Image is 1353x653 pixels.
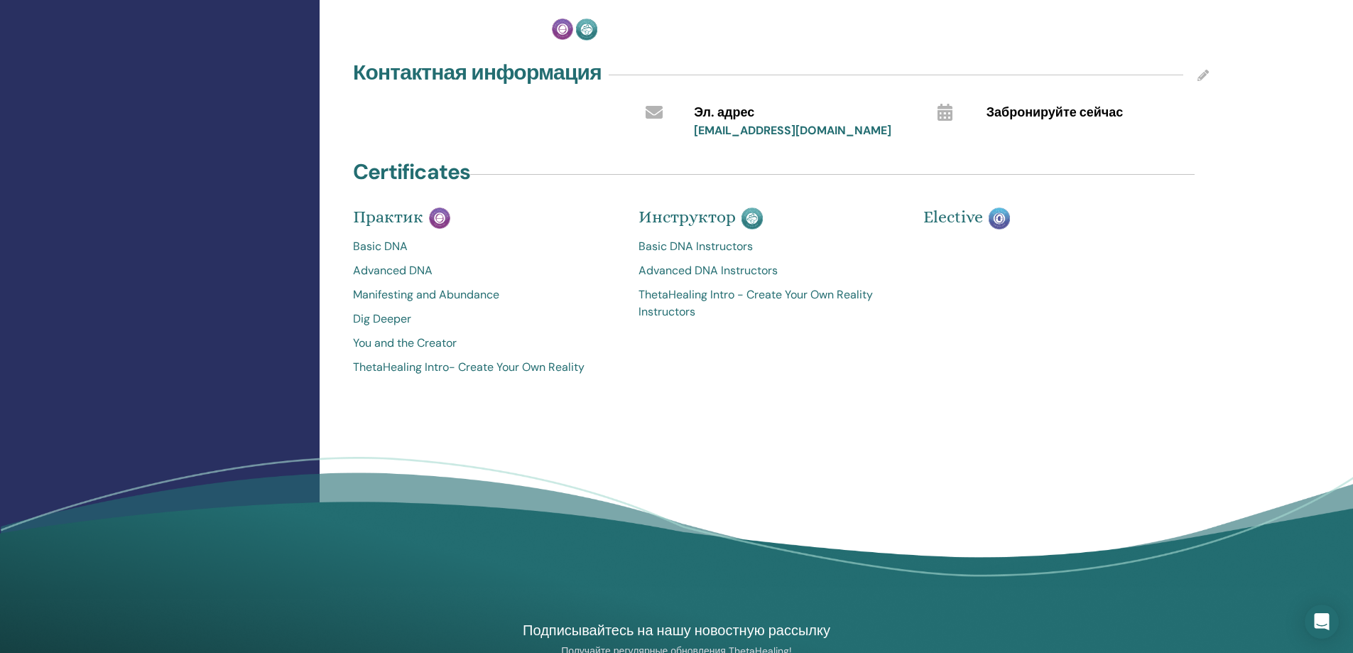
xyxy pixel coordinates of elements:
[639,286,903,320] a: ThetaHealing Intro - Create Your Own Reality Instructors
[353,286,617,303] a: Manifesting and Abundance
[353,238,617,255] a: Basic DNA
[639,262,903,279] a: Advanced DNA Instructors
[353,311,617,328] a: Dig Deeper
[923,207,983,227] span: Elective
[353,207,423,227] span: Практик
[694,104,754,122] span: Эл. адрес
[639,207,736,227] span: Инструктор
[639,238,903,255] a: Basic DNA Instructors
[353,60,602,85] h4: Контактная информация
[987,104,1124,122] span: Забронируйте сейчас
[353,262,617,279] a: Advanced DNA
[694,123,891,138] a: [EMAIL_ADDRESS][DOMAIN_NAME]
[1305,605,1339,639] div: Open Intercom Messenger
[353,335,617,352] a: You and the Creator
[513,621,841,639] h4: Подписывайтесь на нашу новостную рассылку
[353,159,470,185] h4: Certificates
[353,359,617,376] a: ThetaHealing Intro- Create Your Own Reality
